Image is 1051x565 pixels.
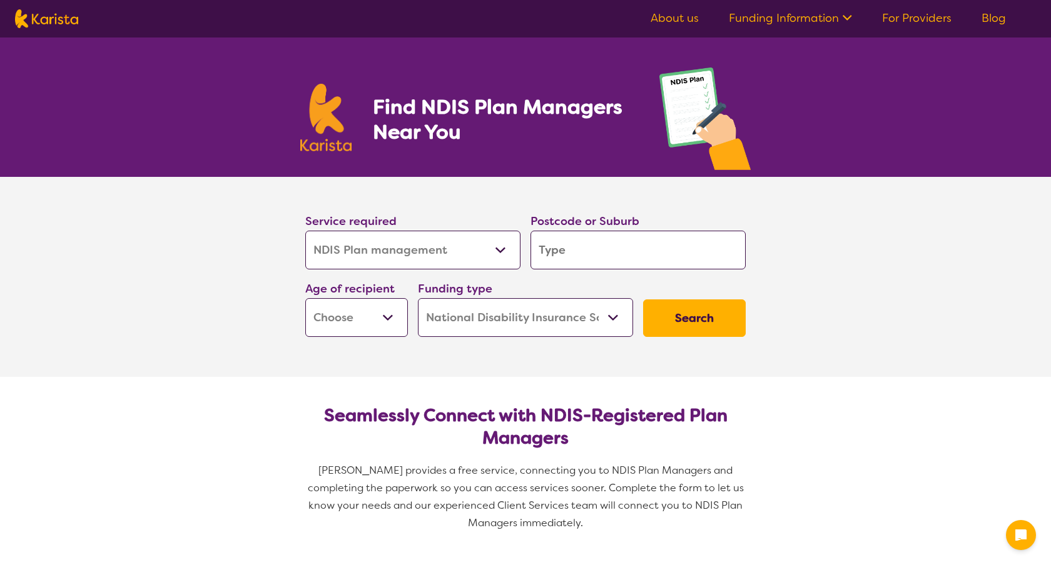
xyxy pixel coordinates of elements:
[315,404,736,449] h2: Seamlessly Connect with NDIS-Registered Plan Managers
[531,214,639,229] label: Postcode or Suburb
[643,299,746,337] button: Search
[659,67,751,177] img: plan-management
[651,11,699,26] a: About us
[418,281,492,296] label: Funding type
[305,281,395,296] label: Age of recipient
[882,11,952,26] a: For Providers
[373,94,634,144] h1: Find NDIS Plan Managers Near You
[15,9,78,28] img: Karista logo
[300,84,352,151] img: Karista logo
[308,464,746,529] span: [PERSON_NAME] provides a free service, connecting you to NDIS Plan Managers and completing the pa...
[729,11,852,26] a: Funding Information
[305,214,397,229] label: Service required
[982,11,1006,26] a: Blog
[531,231,746,269] input: Type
